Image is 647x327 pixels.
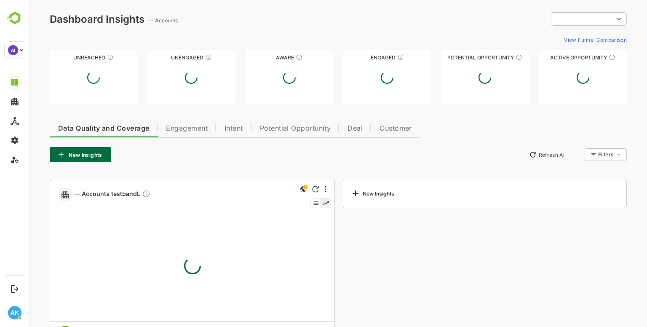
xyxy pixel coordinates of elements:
[29,125,120,132] span: Data Quality and Coverage
[521,11,597,27] div: ​
[568,147,597,162] div: Filters
[579,54,586,61] div: These accounts have open opportunities which might be at any of the Sales Stages
[4,10,26,26] img: BambooboxLogoMark.f1c84d78b4c51b1a7b5f700c9845e183.svg
[510,54,597,61] div: Active Opportunity
[45,190,124,199] a: -- Accounts testbandLDescription not present
[195,125,214,132] span: Intent
[78,54,84,61] div: These accounts have not been engaged with for a defined time period
[368,54,374,61] div: These accounts are warm, further nurturing would qualify them to MQAs
[118,54,206,61] div: Unengaged
[8,45,18,55] div: AI
[8,306,21,319] div: AK
[569,151,584,158] div: Filters
[45,190,121,199] span: -- Accounts testbandL
[531,33,597,46] button: View Funnel Comparison
[269,184,279,196] div: This is a global insight. Segment selection is not applicable for this view
[295,186,297,193] div: More
[318,125,333,132] span: Deal
[312,179,597,208] a: New Insights
[119,17,151,24] ag: -- Accounts
[20,54,108,61] div: Unreached
[266,54,273,61] div: These accounts have just entered the buying cycle and need further nurturing
[486,54,493,61] div: These accounts are MQAs and can be passed on to Inside Sales
[9,283,20,295] button: Logout
[216,54,304,61] div: Aware
[350,125,382,132] span: Customer
[20,13,115,25] div: Dashboard Insights
[112,190,121,199] div: Description not present
[412,54,499,61] div: Potential Opportunity
[314,54,401,61] div: Engaged
[176,54,182,61] div: These accounts have not shown enough engagement and need nurturing
[230,125,302,132] span: Potential Opportunity
[283,186,289,193] div: Refresh
[20,147,82,162] button: New Insights
[136,125,178,132] span: Engagement
[321,188,365,198] div: New Insights
[496,148,540,161] button: Refresh All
